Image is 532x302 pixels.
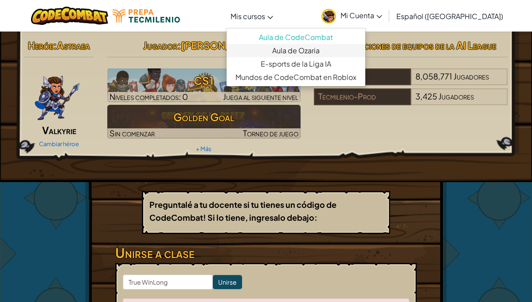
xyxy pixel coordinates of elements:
[143,39,177,52] span: Jugador
[113,9,180,23] img: Tecmilenio logo
[396,12,503,21] span: Español ([GEOGRAPHIC_DATA])
[340,11,382,20] span: Mi Cuenta
[227,31,365,44] a: Aula de CodeCombat
[227,57,365,71] a: E-sports de la Liga IA
[438,91,474,101] span: Jugadores
[227,44,365,57] a: Aula de Ozaria
[314,97,508,107] a: Tecmilenio-Prod3,425Jugadores
[107,105,301,139] a: Golden GoalSin comenzarTorneo de juego
[107,68,301,102] img: CS1
[415,91,437,101] span: 3,425
[53,39,57,52] span: :
[107,68,301,102] a: Juega al siguiente nivel
[392,4,508,28] a: Español ([GEOGRAPHIC_DATA])
[149,199,336,223] b: Preguntalé a tu docente si tu tienes un código de CodeCombat! Si lo tiene, ingresalo debajo:
[181,39,265,52] span: [PERSON_NAME]
[177,39,181,52] span: :
[110,91,188,102] span: Niveles completados: 0
[57,39,90,52] span: Astraea
[454,71,489,81] span: Jugadores
[123,274,213,290] input: <Enter Class Code>
[314,88,411,105] div: Tecmilenio-Prod
[34,68,80,122] img: ValkyriePose.png
[321,9,336,24] img: avatar
[415,71,452,81] span: 8,058,771
[317,2,387,30] a: Mi Cuenta
[226,4,278,28] a: Mis cursos
[115,243,417,263] h3: Unirse a clase
[326,39,496,52] span: Clasificaciones de equipos de la AI League
[110,128,155,138] span: Sin comenzar
[243,128,298,138] span: Torneo de juego
[107,71,301,91] h3: CS1
[28,39,53,52] span: Heróe
[231,12,265,21] span: Mis cursos
[107,107,301,127] h3: Golden Goal
[31,7,109,25] img: CodeCombat logo
[227,71,365,84] a: Mundos de CodeCombat en Roblox
[107,105,301,139] img: Golden Goal
[39,140,79,147] a: Cambiar héroe
[314,77,508,87] a: Mundo8,058,771Jugadores
[196,145,211,152] a: + Más
[42,124,76,136] span: Valkyrie
[213,275,242,289] input: Unirse
[223,91,298,102] span: Juega al siguiente nivel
